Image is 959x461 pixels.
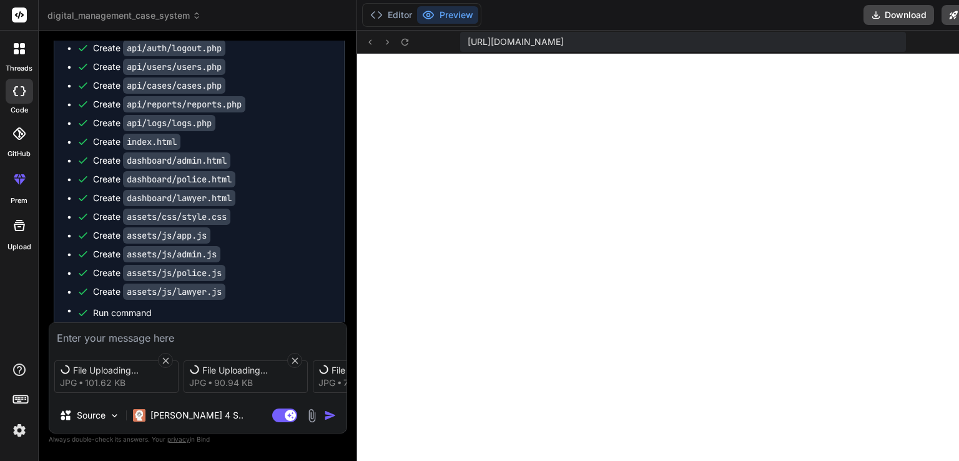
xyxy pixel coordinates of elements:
code: api/logs/logs.php [123,115,215,131]
div: Create [93,98,245,111]
code: assets/js/lawyer.js [123,284,225,300]
span: 90.94 KB [214,377,253,389]
div: Create [93,192,235,204]
div: Create [93,136,180,148]
div: Create [93,248,220,260]
img: Claude 4 Sonnet [133,409,145,422]
label: threads [6,63,32,74]
span: jpg [60,377,77,389]
code: api/auth/logout.php [123,40,225,56]
div: Create [93,61,225,73]
label: Upload [7,242,31,252]
code: dashboard/lawyer.html [123,190,235,206]
code: assets/js/app.js [123,227,210,244]
code: assets/css/style.css [123,209,230,225]
div: Create [93,211,230,223]
span: Run command [93,307,332,319]
div: Create [93,229,210,242]
label: GitHub [7,149,31,159]
label: code [11,105,28,116]
button: Download [863,5,934,25]
p: [PERSON_NAME] 4 S.. [150,409,243,422]
p: Always double-check its answers. Your in Bind [49,434,347,445]
code: dashboard/admin.html [123,152,230,169]
div: Create [93,42,225,54]
span: File Uploading... [332,364,431,377]
code: assets/js/admin.js [123,246,220,262]
span: digital_management_case_system [47,9,201,22]
div: Create [93,79,225,92]
button: Editor [365,6,417,24]
span: File Uploading... [73,364,173,377]
p: Source [77,409,106,422]
span: jpg [318,377,335,389]
span: File Uploading... [202,364,302,377]
div: Create [93,173,235,186]
img: attachment [305,409,319,423]
span: 101.62 KB [85,377,125,389]
span: 76.10 KB [343,377,379,389]
img: settings [9,420,30,441]
code: api/reports/reports.php [123,96,245,112]
code: assets/js/police.js [123,265,225,281]
button: Preview [417,6,478,24]
img: Pick Models [109,410,120,421]
div: Create [93,117,215,129]
div: Create [93,267,225,279]
div: Create [93,285,225,298]
span: privacy [167,435,190,443]
span: jpg [189,377,206,389]
code: api/cases/cases.php [123,77,225,94]
code: api/users/users.php [123,59,225,75]
label: prem [11,196,27,206]
img: icon [324,409,337,422]
span: [URL][DOMAIN_NAME] [468,36,564,48]
div: Create [93,154,230,167]
code: index.html [123,134,180,150]
code: dashboard/police.html [123,171,235,187]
